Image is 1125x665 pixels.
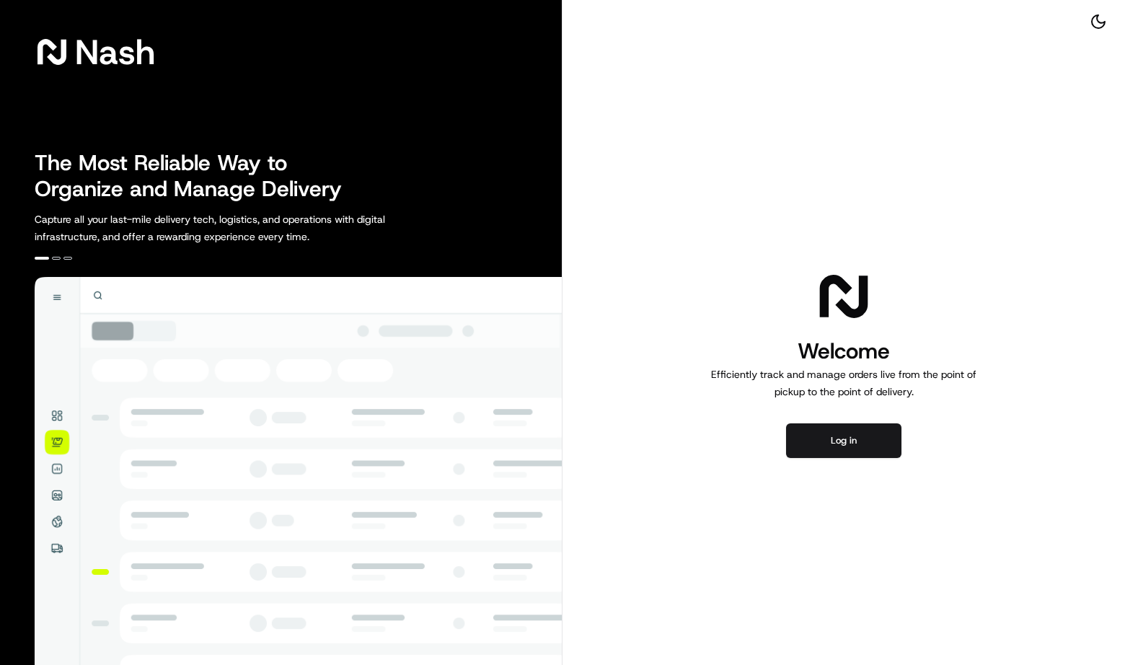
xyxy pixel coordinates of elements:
h1: Welcome [705,337,982,366]
span: Nash [75,38,155,66]
p: Efficiently track and manage orders live from the point of pickup to the point of delivery. [705,366,982,400]
p: Capture all your last-mile delivery tech, logistics, and operations with digital infrastructure, ... [35,211,450,245]
h2: The Most Reliable Way to Organize and Manage Delivery [35,150,358,202]
button: Log in [786,423,901,458]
